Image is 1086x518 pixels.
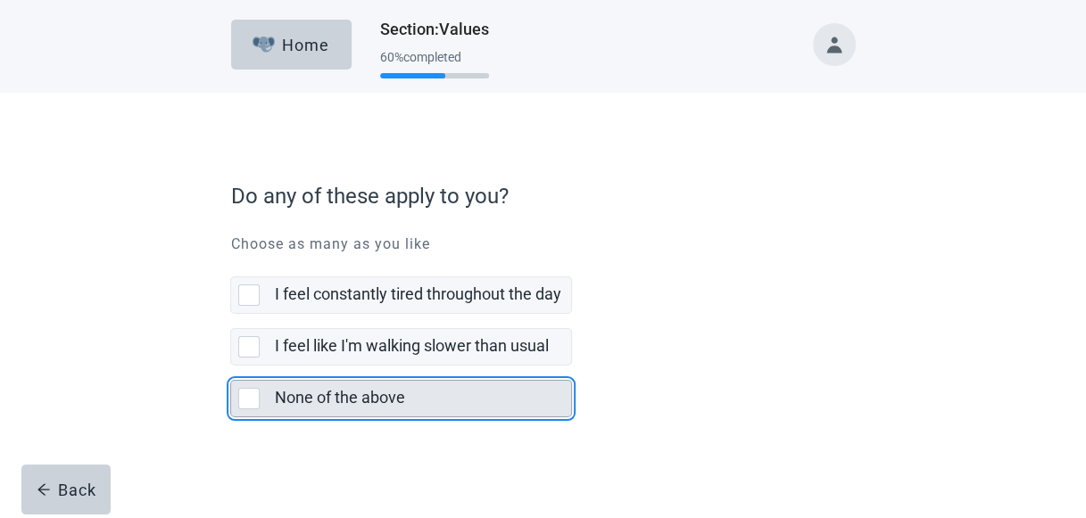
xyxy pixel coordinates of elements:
[231,20,352,70] button: ElephantHome
[37,482,51,497] span: arrow-left
[813,23,856,66] button: Toggle account menu
[230,180,846,212] label: Do any of these apply to you?
[274,284,560,303] label: I feel constantly tired throughout the day
[230,328,572,366] div: I feel like I'm walking slower than usual, checkbox, not selected
[274,388,404,407] label: None of the above
[380,17,489,42] h1: Section : Values
[230,380,572,417] div: None of the above, checkbox, not selected
[230,234,855,255] p: Choose as many as you like
[21,465,111,514] button: arrow-leftBack
[274,336,548,355] label: I feel like I'm walking slower than usual
[380,50,489,64] div: 60 % completed
[253,37,275,53] img: Elephant
[37,481,96,498] div: Back
[230,276,572,314] div: I feel constantly tired throughout the day, checkbox, not selected
[253,36,329,53] div: Home
[380,43,489,86] div: Progress section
